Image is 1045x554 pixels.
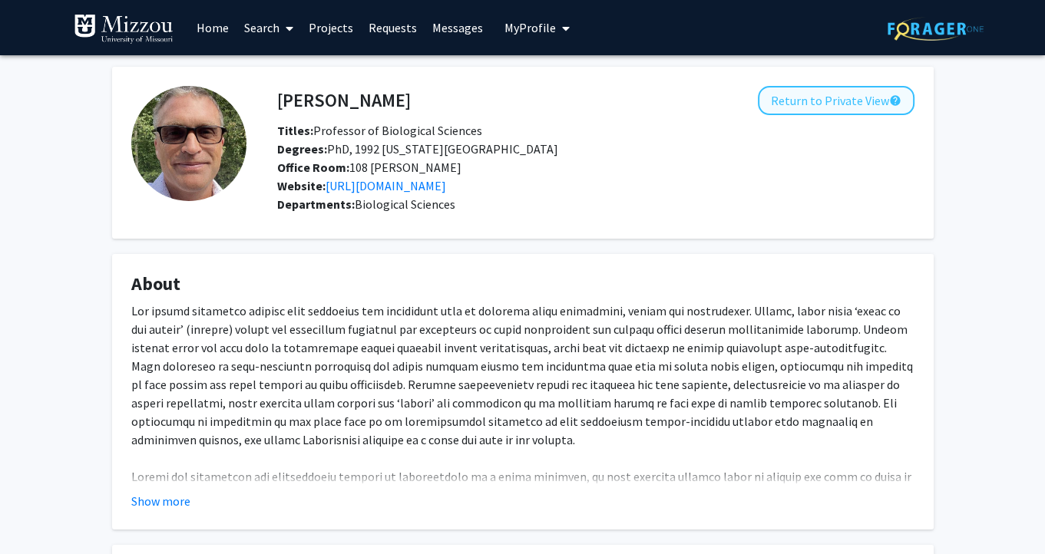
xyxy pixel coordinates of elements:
[504,20,556,35] span: My Profile
[888,17,984,41] img: ForagerOne Logo
[131,86,246,201] img: Profile Picture
[355,196,455,212] span: Biological Sciences
[12,485,65,542] iframe: Chat
[277,141,558,157] span: PhD, 1992 [US_STATE][GEOGRAPHIC_DATA]
[277,160,349,175] b: Office Room:
[277,178,326,193] b: Website:
[277,123,482,138] span: Professor of Biological Sciences
[758,86,914,115] button: Return to Private View
[277,196,355,212] b: Departments:
[425,1,491,54] a: Messages
[236,1,301,54] a: Search
[277,141,327,157] b: Degrees:
[189,1,236,54] a: Home
[277,86,411,114] h4: [PERSON_NAME]
[326,178,446,193] a: Opens in a new tab
[74,14,174,45] img: University of Missouri Logo
[131,492,190,510] button: Show more
[277,123,313,138] b: Titles:
[131,273,914,295] h4: About
[361,1,425,54] a: Requests
[277,160,461,175] span: 108 [PERSON_NAME]
[301,1,361,54] a: Projects
[889,91,901,110] mat-icon: help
